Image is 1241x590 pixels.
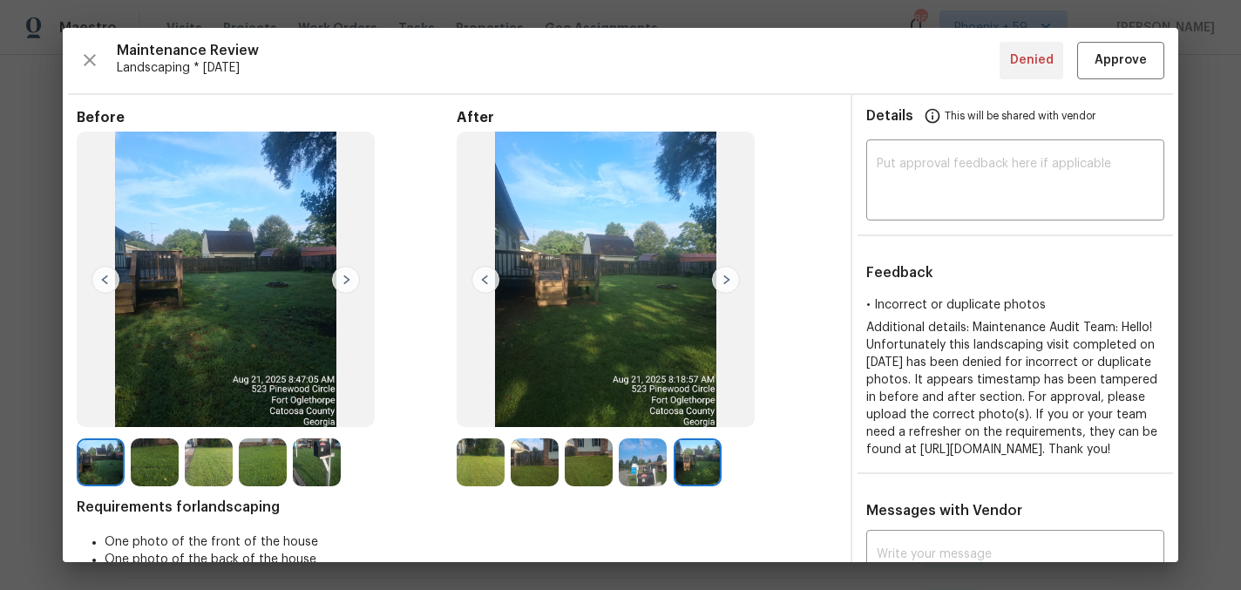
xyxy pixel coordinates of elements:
[457,109,837,126] span: After
[866,299,1046,311] span: • Incorrect or duplicate photos
[332,266,360,294] img: right-chevron-button-url
[117,42,1000,59] span: Maintenance Review
[866,95,913,137] span: Details
[77,498,837,516] span: Requirements for landscaping
[1077,42,1164,79] button: Approve
[1095,50,1147,71] span: Approve
[945,95,1095,137] span: This will be shared with vendor
[105,533,837,551] li: One photo of the front of the house
[117,59,1000,77] span: Landscaping * [DATE]
[866,266,933,280] span: Feedback
[712,266,740,294] img: right-chevron-button-url
[866,504,1022,518] span: Messages with Vendor
[92,266,119,294] img: left-chevron-button-url
[866,322,1157,456] span: Additional details: Maintenance Audit Team: Hello! Unfortunately this landscaping visit completed...
[471,266,499,294] img: left-chevron-button-url
[77,109,457,126] span: Before
[105,551,837,568] li: One photo of the back of the house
